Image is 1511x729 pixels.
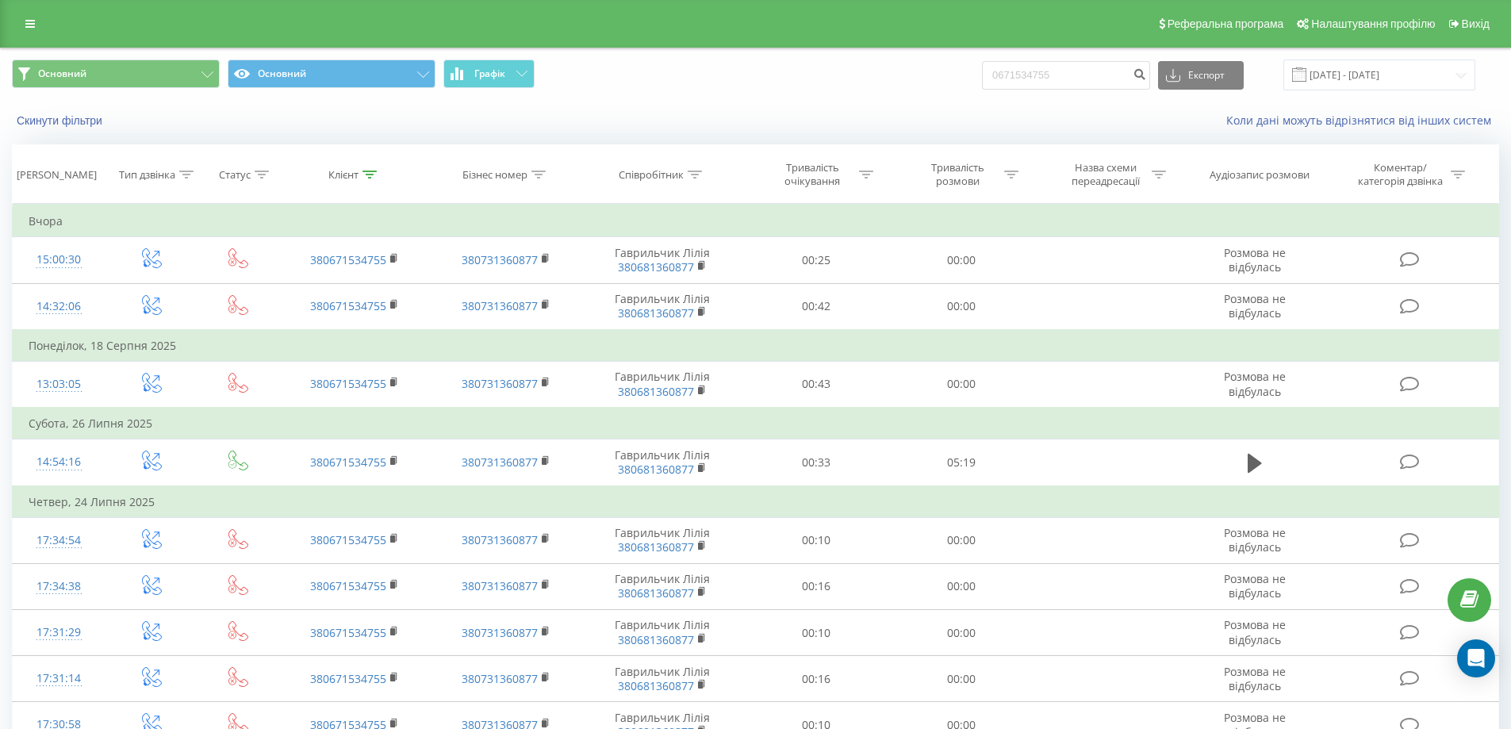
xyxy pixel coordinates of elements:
[462,671,538,686] a: 380731360877
[462,625,538,640] a: 380731360877
[1226,113,1499,128] a: Коли дані можуть відрізнятися вiд інших систем
[310,625,386,640] a: 380671534755
[581,517,744,563] td: Гаврильчик Лілія
[310,671,386,686] a: 380671534755
[618,539,694,554] a: 380681360877
[1354,161,1447,188] div: Коментар/категорія дзвінка
[581,656,744,702] td: Гаврильчик Лілія
[744,517,889,563] td: 00:10
[1168,17,1284,30] span: Реферальна програма
[915,161,1000,188] div: Тривалість розмови
[13,205,1499,237] td: Вчора
[1457,639,1495,677] div: Open Intercom Messenger
[744,610,889,656] td: 00:10
[1224,617,1286,647] span: Розмова не відбулась
[889,563,1034,609] td: 00:00
[744,283,889,330] td: 00:42
[310,455,386,470] a: 380671534755
[1224,664,1286,693] span: Розмова не відбулась
[29,525,90,556] div: 17:34:54
[328,168,359,182] div: Клієнт
[618,585,694,600] a: 380681360877
[29,571,90,602] div: 17:34:38
[13,486,1499,518] td: Четвер, 24 Липня 2025
[581,563,744,609] td: Гаврильчик Лілія
[29,244,90,275] div: 15:00:30
[310,578,386,593] a: 380671534755
[219,168,251,182] div: Статус
[581,610,744,656] td: Гаврильчик Лілія
[462,376,538,391] a: 380731360877
[1224,525,1286,554] span: Розмова не відбулась
[1224,291,1286,320] span: Розмова не відбулась
[889,439,1034,486] td: 05:19
[889,656,1034,702] td: 00:00
[29,369,90,400] div: 13:03:05
[618,632,694,647] a: 380681360877
[12,59,220,88] button: Основний
[13,408,1499,439] td: Субота, 26 Липня 2025
[618,678,694,693] a: 380681360877
[889,610,1034,656] td: 00:00
[982,61,1150,90] input: Пошук за номером
[310,376,386,391] a: 380671534755
[581,439,744,486] td: Гаврильчик Лілія
[29,663,90,694] div: 17:31:14
[618,462,694,477] a: 380681360877
[310,532,386,547] a: 380671534755
[889,237,1034,283] td: 00:00
[1210,168,1310,182] div: Аудіозапис розмови
[228,59,435,88] button: Основний
[770,161,855,188] div: Тривалість очікування
[29,291,90,322] div: 14:32:06
[119,168,175,182] div: Тип дзвінка
[1158,61,1244,90] button: Експорт
[462,532,538,547] a: 380731360877
[744,656,889,702] td: 00:16
[17,168,97,182] div: [PERSON_NAME]
[462,455,538,470] a: 380731360877
[462,168,527,182] div: Бізнес номер
[310,252,386,267] a: 380671534755
[744,439,889,486] td: 00:33
[744,361,889,408] td: 00:43
[38,67,86,80] span: Основний
[462,578,538,593] a: 380731360877
[581,237,744,283] td: Гаврильчик Лілія
[581,283,744,330] td: Гаврильчик Лілія
[889,361,1034,408] td: 00:00
[462,298,538,313] a: 380731360877
[1063,161,1148,188] div: Назва схеми переадресації
[744,237,889,283] td: 00:25
[1462,17,1490,30] span: Вихід
[474,68,505,79] span: Графік
[29,617,90,648] div: 17:31:29
[1224,369,1286,398] span: Розмова не відбулась
[1224,245,1286,274] span: Розмова не відбулась
[618,384,694,399] a: 380681360877
[29,447,90,478] div: 14:54:16
[581,361,744,408] td: Гаврильчик Лілія
[744,563,889,609] td: 00:16
[1224,571,1286,600] span: Розмова не відбулась
[889,517,1034,563] td: 00:00
[310,298,386,313] a: 380671534755
[889,283,1034,330] td: 00:00
[619,168,684,182] div: Співробітник
[618,259,694,274] a: 380681360877
[1311,17,1435,30] span: Налаштування профілю
[618,305,694,320] a: 380681360877
[13,330,1499,362] td: Понеділок, 18 Серпня 2025
[443,59,535,88] button: Графік
[462,252,538,267] a: 380731360877
[12,113,110,128] button: Скинути фільтри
